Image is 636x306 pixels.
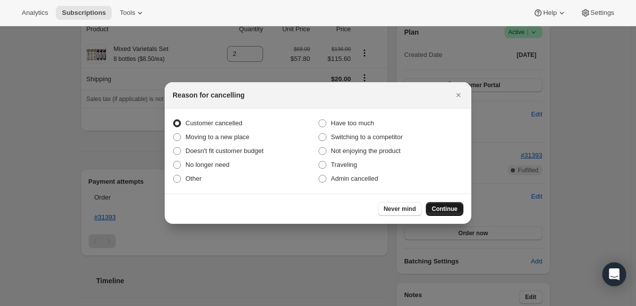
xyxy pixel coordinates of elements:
button: Tools [114,6,151,20]
span: Settings [591,9,614,17]
button: Analytics [16,6,54,20]
span: No longer need [185,161,229,168]
h2: Reason for cancelling [173,90,244,100]
span: Switching to a competitor [331,133,403,141]
span: Never mind [384,205,416,213]
span: Traveling [331,161,357,168]
span: Admin cancelled [331,175,378,182]
button: Close [452,88,465,102]
span: Tools [120,9,135,17]
button: Help [527,6,572,20]
span: Customer cancelled [185,119,242,127]
span: Subscriptions [62,9,106,17]
button: Never mind [378,202,422,216]
span: Have too much [331,119,374,127]
span: Not enjoying the product [331,147,401,154]
button: Settings [575,6,620,20]
div: Open Intercom Messenger [602,262,626,286]
span: Help [543,9,556,17]
span: Continue [432,205,457,213]
span: Moving to a new place [185,133,249,141]
button: Continue [426,202,463,216]
span: Doesn't fit customer budget [185,147,264,154]
span: Analytics [22,9,48,17]
span: Other [185,175,202,182]
button: Subscriptions [56,6,112,20]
